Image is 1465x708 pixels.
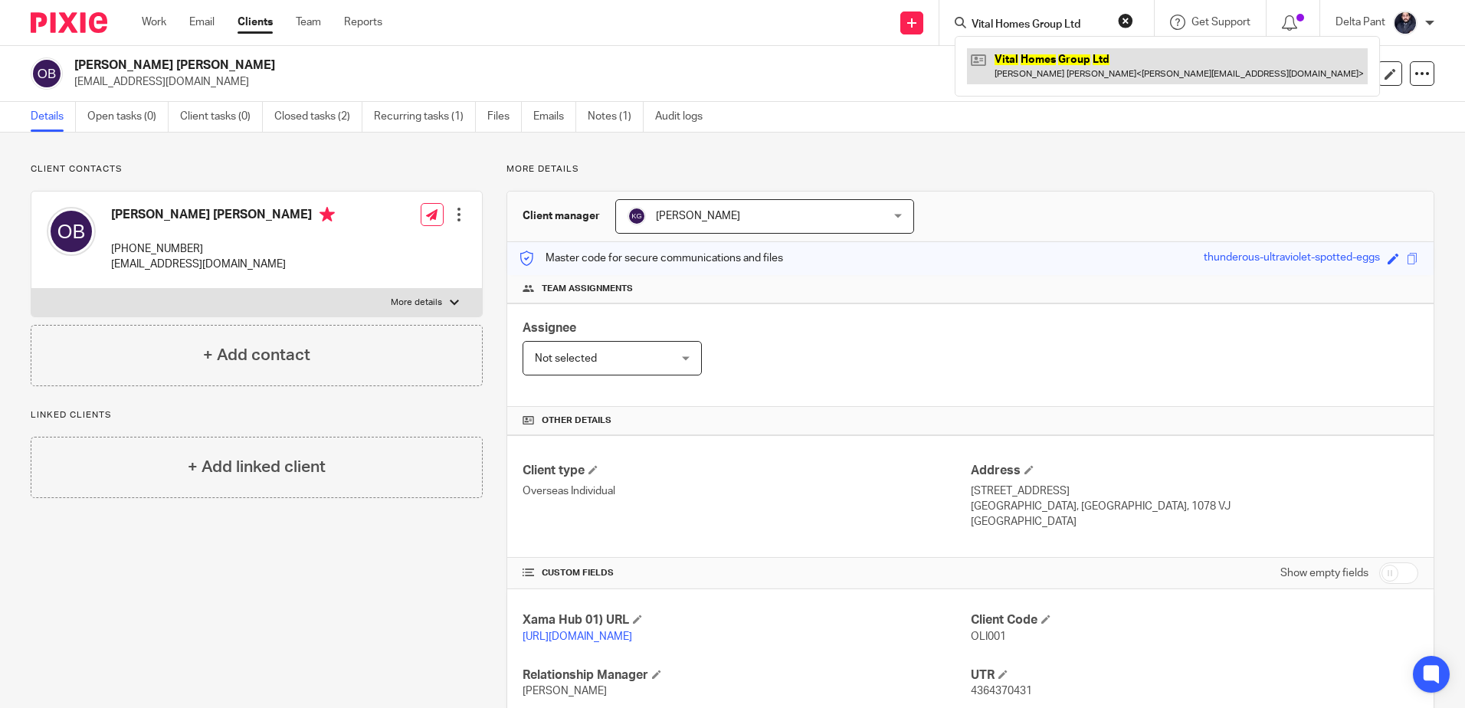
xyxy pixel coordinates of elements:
[523,463,970,479] h4: Client type
[523,631,632,642] a: [URL][DOMAIN_NAME]
[519,251,783,266] p: Master code for secure communications and files
[1118,13,1133,28] button: Clear
[1191,17,1250,28] span: Get Support
[971,631,1006,642] span: OLI001
[203,343,310,367] h4: + Add contact
[971,463,1418,479] h4: Address
[523,612,970,628] h4: Xama Hub 01) URL
[320,207,335,222] i: Primary
[523,208,600,224] h3: Client manager
[142,15,166,30] a: Work
[391,297,442,309] p: More details
[523,322,576,334] span: Assignee
[111,241,335,257] p: [PHONE_NUMBER]
[74,57,995,74] h2: [PERSON_NAME] [PERSON_NAME]
[111,207,335,226] h4: [PERSON_NAME] [PERSON_NAME]
[1393,11,1417,35] img: dipesh-min.jpg
[971,499,1418,514] p: [GEOGRAPHIC_DATA], [GEOGRAPHIC_DATA], 1078 VJ
[31,409,483,421] p: Linked clients
[31,163,483,175] p: Client contacts
[971,667,1418,683] h4: UTR
[47,207,96,256] img: svg%3E
[971,483,1418,499] p: [STREET_ADDRESS]
[487,102,522,132] a: Files
[523,567,970,579] h4: CUSTOM FIELDS
[31,102,76,132] a: Details
[971,514,1418,529] p: [GEOGRAPHIC_DATA]
[970,18,1108,32] input: Search
[87,102,169,132] a: Open tasks (0)
[296,15,321,30] a: Team
[655,102,714,132] a: Audit logs
[238,15,273,30] a: Clients
[656,211,740,221] span: [PERSON_NAME]
[1280,565,1368,581] label: Show empty fields
[180,102,263,132] a: Client tasks (0)
[971,612,1418,628] h4: Client Code
[1336,15,1385,30] p: Delta Pant
[533,102,576,132] a: Emails
[1204,250,1380,267] div: thunderous-ultraviolet-spotted-eggs
[523,483,970,499] p: Overseas Individual
[588,102,644,132] a: Notes (1)
[31,12,107,33] img: Pixie
[74,74,1226,90] p: [EMAIL_ADDRESS][DOMAIN_NAME]
[542,415,611,427] span: Other details
[189,15,215,30] a: Email
[535,353,597,364] span: Not selected
[344,15,382,30] a: Reports
[274,102,362,132] a: Closed tasks (2)
[506,163,1434,175] p: More details
[628,207,646,225] img: svg%3E
[374,102,476,132] a: Recurring tasks (1)
[523,686,607,697] span: [PERSON_NAME]
[188,455,326,479] h4: + Add linked client
[971,686,1032,697] span: 4364370431
[542,283,633,295] span: Team assignments
[523,667,970,683] h4: Relationship Manager
[111,257,335,272] p: [EMAIL_ADDRESS][DOMAIN_NAME]
[31,57,63,90] img: svg%3E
